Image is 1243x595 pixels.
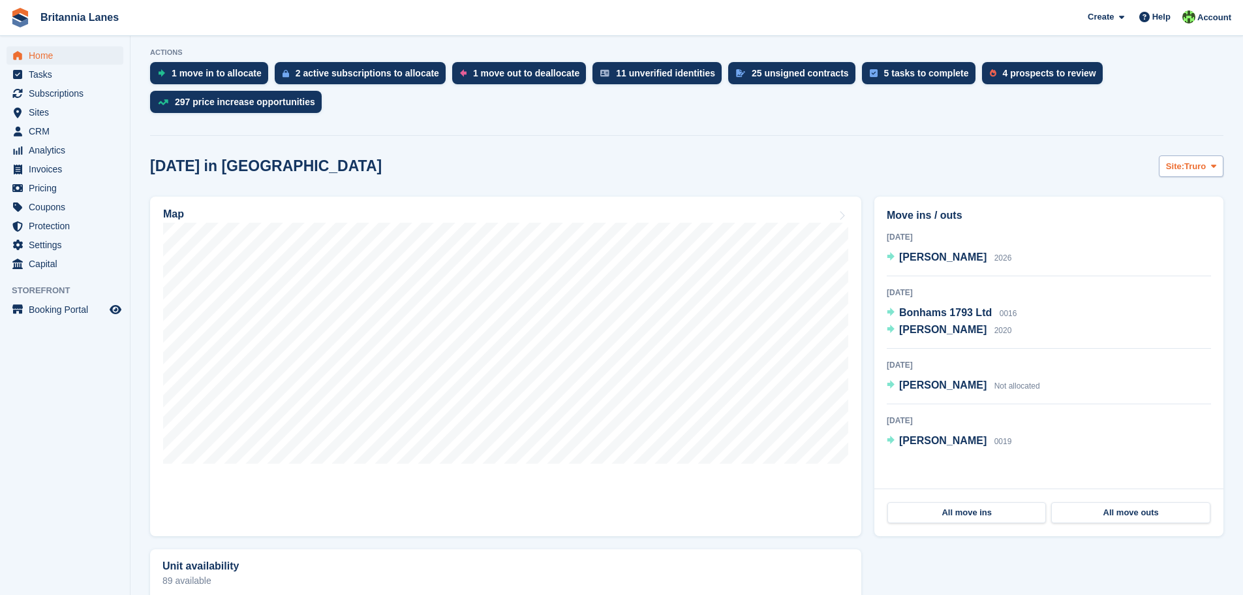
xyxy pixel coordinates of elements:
[870,69,878,77] img: task-75834270c22a3079a89374b754ae025e5fb1db73e45f91037f5363f120a921f8.svg
[1051,502,1210,523] a: All move outs
[7,255,123,273] a: menu
[162,576,849,585] p: 89 available
[1184,160,1206,173] span: Truro
[7,217,123,235] a: menu
[7,103,123,121] a: menu
[1166,160,1184,173] span: Site:
[994,326,1012,335] span: 2020
[1182,10,1195,24] img: Robert Parr
[29,46,107,65] span: Home
[29,160,107,178] span: Invoices
[899,324,987,335] span: [PERSON_NAME]
[162,560,239,572] h2: Unit availability
[158,69,165,77] img: move_ins_to_allocate_icon-fdf77a2bb77ea45bf5b3d319d69a93e2d87916cf1d5bf7949dd705db3b84f3ca.svg
[887,208,1211,223] h2: Move ins / outs
[108,302,123,317] a: Preview store
[473,68,579,78] div: 1 move out to deallocate
[887,287,1211,298] div: [DATE]
[887,305,1017,322] a: Bonhams 1793 Ltd 0016
[884,68,969,78] div: 5 tasks to complete
[7,84,123,103] a: menu
[29,255,107,273] span: Capital
[887,249,1011,266] a: [PERSON_NAME] 2026
[887,359,1211,371] div: [DATE]
[29,300,107,319] span: Booking Portal
[150,62,275,91] a: 1 move in to allocate
[10,8,30,27] img: stora-icon-8386f47178a22dfd0bd8f6a31ec36ba5ce8667c1dd55bd0f319d3a0aa187defe.svg
[1152,10,1171,24] span: Help
[35,7,124,28] a: Britannia Lanes
[7,65,123,84] a: menu
[29,236,107,254] span: Settings
[994,253,1012,263] span: 2026
[1197,11,1231,24] span: Account
[12,284,130,297] span: Storefront
[158,99,168,105] img: price_increase_opportunities-93ffe204e8149a01c8c9dc8f82e8f89637d9d84a8eef4429ea346261dce0b2c0.svg
[7,236,123,254] a: menu
[283,69,289,78] img: active_subscription_to_allocate_icon-d502201f5373d7db506a760aba3b589e785aa758c864c3986d89f69b8ff3...
[29,65,107,84] span: Tasks
[1000,309,1017,318] span: 0016
[899,307,992,318] span: Bonhams 1793 Ltd
[29,122,107,140] span: CRM
[7,160,123,178] a: menu
[29,179,107,197] span: Pricing
[994,437,1012,446] span: 0019
[29,141,107,159] span: Analytics
[887,231,1211,243] div: [DATE]
[29,103,107,121] span: Sites
[7,179,123,197] a: menu
[150,157,382,175] h2: [DATE] in [GEOGRAPHIC_DATA]
[990,69,996,77] img: prospect-51fa495bee0391a8d652442698ab0144808aea92771e9ea1ae160a38d050c398.svg
[752,68,849,78] div: 25 unsigned contracts
[899,379,987,391] span: [PERSON_NAME]
[7,141,123,159] a: menu
[7,300,123,319] a: menu
[1088,10,1114,24] span: Create
[150,91,328,120] a: 297 price increase opportunities
[296,68,439,78] div: 2 active subscriptions to allocate
[600,69,609,77] img: verify_identity-adf6edd0f0f0b5bbfe63781bf79b02c33cf7c696d77639b501bdc392416b5a36.svg
[29,198,107,216] span: Coupons
[172,68,262,78] div: 1 move in to allocate
[1003,68,1096,78] div: 4 prospects to review
[592,62,728,91] a: 11 unverified identities
[887,433,1011,450] a: [PERSON_NAME] 0019
[163,208,184,220] h2: Map
[887,378,1040,394] a: [PERSON_NAME] Not allocated
[29,84,107,103] span: Subscriptions
[899,251,987,263] span: [PERSON_NAME]
[994,381,1040,391] span: Not allocated
[616,68,715,78] div: 11 unverified identities
[887,322,1011,339] a: [PERSON_NAME] 2020
[150,197,861,536] a: Map
[982,62,1109,91] a: 4 prospects to review
[452,62,592,91] a: 1 move out to deallocate
[736,69,745,77] img: contract_signature_icon-13c848040528278c33f63329250d36e43548de30e8caae1d1a13099fd9432cc5.svg
[7,122,123,140] a: menu
[175,97,315,107] div: 297 price increase opportunities
[1159,155,1223,177] button: Site: Truro
[275,62,452,91] a: 2 active subscriptions to allocate
[7,198,123,216] a: menu
[460,69,467,77] img: move_outs_to_deallocate_icon-f764333ba52eb49d3ac5e1228854f67142a1ed5810a6f6cc68b1a99e826820c5.svg
[862,62,982,91] a: 5 tasks to complete
[887,415,1211,426] div: [DATE]
[728,62,862,91] a: 25 unsigned contracts
[899,435,987,446] span: [PERSON_NAME]
[887,502,1046,523] a: All move ins
[7,46,123,65] a: menu
[29,217,107,235] span: Protection
[150,48,1223,57] p: ACTIONS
